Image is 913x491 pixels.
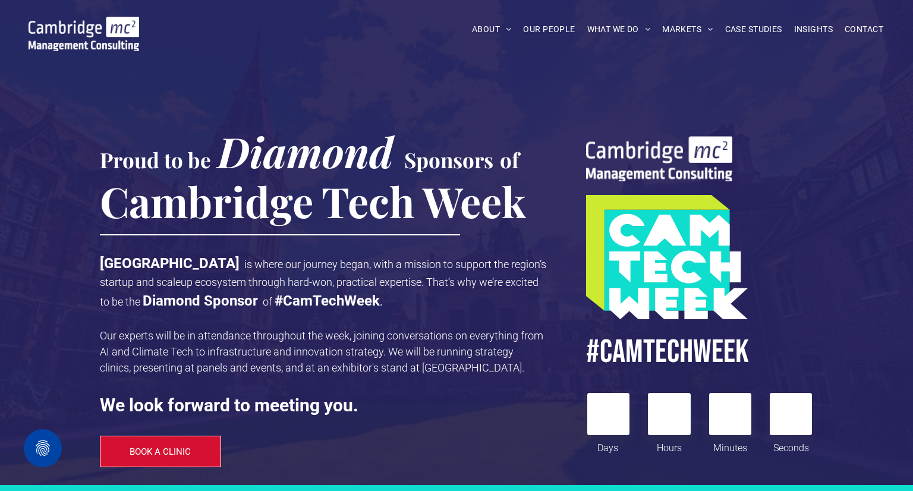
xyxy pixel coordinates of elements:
div: Hours [648,435,690,455]
span: BOOK A CLINIC [130,446,191,457]
span: Our experts will be in attendance throughout the week, joining conversations on everything from A... [100,329,543,374]
a: OUR PEOPLE [517,20,581,39]
span: #CamTECHWEEK [586,332,749,372]
strong: #CamTechWeek [275,292,380,309]
strong: We look forward to meeting you. [100,395,358,416]
strong: Diamond Sponsor [143,292,258,309]
a: INSIGHTS [788,20,839,39]
a: CONTACT [839,20,889,39]
a: ABOUT [466,20,518,39]
span: Proud to be [100,146,211,174]
span: of [500,146,519,174]
a: MARKETS [656,20,719,39]
span: . [380,295,383,308]
span: Sponsors [404,146,493,174]
a: BOOK A CLINIC [100,436,221,467]
span: of [263,295,272,308]
a: WHAT WE DO [581,20,657,39]
a: CASE STUDIES [719,20,788,39]
div: Days [587,435,629,455]
span: Diamond [218,123,393,179]
strong: [GEOGRAPHIC_DATA] [100,255,240,272]
span: is where our journey began, with a mission to support the region’s startup and scaleup ecosystem ... [100,258,546,308]
span: Cambridge Tech Week [100,173,526,229]
div: Minutes [710,435,751,455]
img: Go to Homepage [29,17,139,51]
img: A turquoise and lime green geometric graphic with the words CAM TECH WEEK in bold white letters s... [586,195,748,319]
div: Seconds [770,435,812,455]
